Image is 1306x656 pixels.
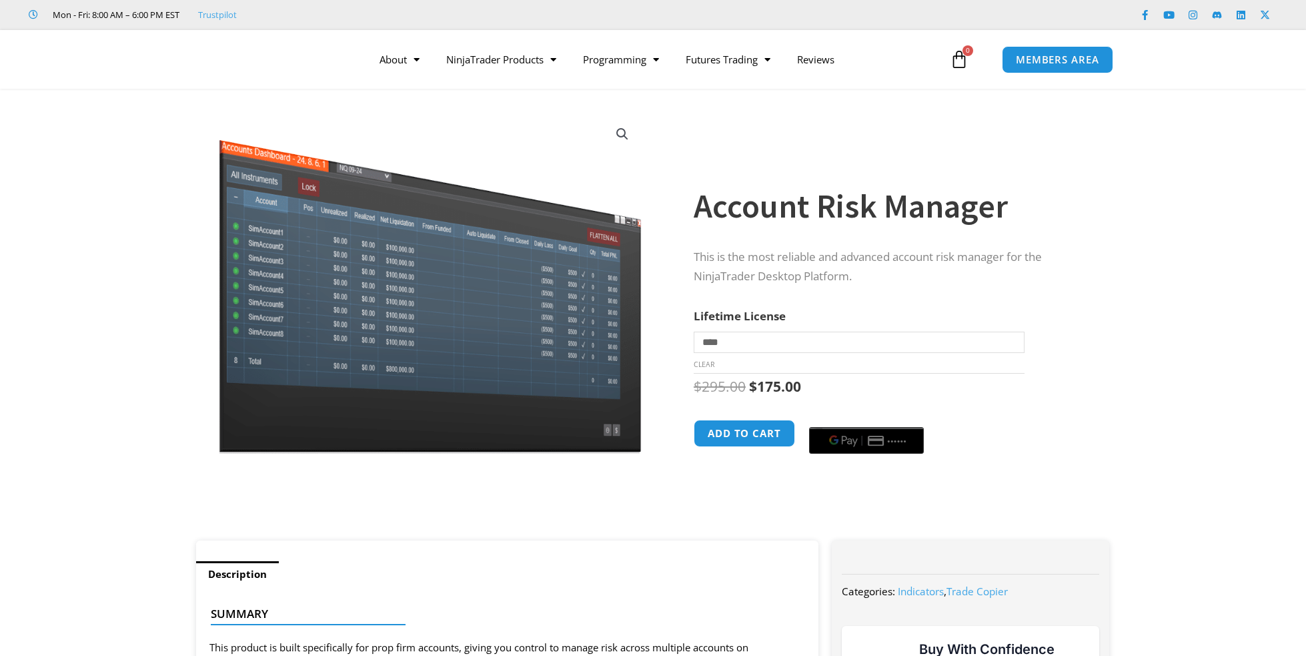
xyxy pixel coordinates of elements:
[175,35,319,83] img: LogoAI | Affordable Indicators – NinjaTrader
[749,377,757,396] span: $
[570,44,672,75] a: Programming
[842,585,895,598] span: Categories:
[211,607,793,621] h4: Summary
[694,360,714,369] a: Clear options
[694,248,1083,286] p: This is the most reliable and advanced account risk manager for the NinjaTrader Desktop Platform.
[672,44,784,75] a: Futures Trading
[196,561,279,587] a: Description
[366,44,433,75] a: About
[946,585,1008,598] a: Trade Copier
[898,585,1008,598] span: ,
[198,7,237,23] a: Trustpilot
[694,377,702,396] span: $
[784,44,848,75] a: Reviews
[898,585,944,598] a: Indicators
[809,427,924,454] button: Buy with GPay
[806,418,926,419] iframe: Secure payment input frame
[888,436,908,446] text: ••••••
[49,7,179,23] span: Mon - Fri: 8:00 AM – 6:00 PM EST
[610,122,634,146] a: View full-screen image gallery
[962,45,973,56] span: 0
[215,112,644,454] img: Screenshot 2024-08-26 15462845454
[366,44,946,75] nav: Menu
[1016,55,1099,65] span: MEMBERS AREA
[694,183,1083,230] h1: Account Risk Manager
[1002,46,1113,73] a: MEMBERS AREA
[694,377,746,396] bdi: 295.00
[433,44,570,75] a: NinjaTrader Products
[694,420,795,447] button: Add to cart
[749,377,801,396] bdi: 175.00
[694,308,786,324] label: Lifetime License
[930,40,989,79] a: 0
